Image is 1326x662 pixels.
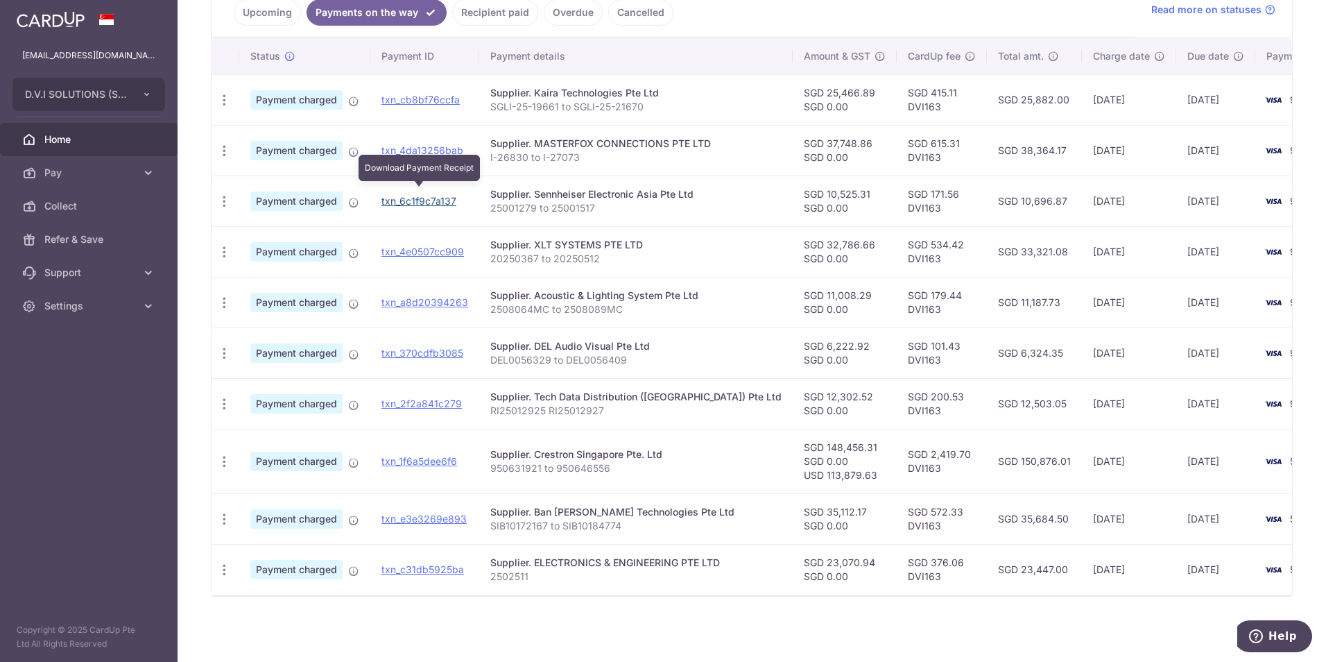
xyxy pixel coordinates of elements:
[897,277,987,328] td: SGD 179.44 DVI163
[1176,429,1255,493] td: [DATE]
[381,513,467,525] a: txn_e3e3269e893
[490,448,782,461] div: Supplier. Crestron Singapore Pte. Ltd
[381,94,460,105] a: txn_cb8bf76ccfa
[490,339,782,353] div: Supplier. DEL Audio Visual Pte Ltd
[1290,144,1315,156] span: 9406
[250,560,343,579] span: Payment charged
[1176,328,1255,378] td: [DATE]
[490,187,782,201] div: Supplier. Sennheiser Electronic Asia Pte Ltd
[1237,620,1312,655] iframe: Opens a widget where you can find more information
[44,266,136,280] span: Support
[793,125,897,176] td: SGD 37,748.86 SGD 0.00
[793,277,897,328] td: SGD 11,008.29 SGD 0.00
[490,303,782,316] p: 2508064MC to 2508089MC
[250,394,343,414] span: Payment charged
[490,390,782,404] div: Supplier. Tech Data Distribution ([GEOGRAPHIC_DATA]) Pte Ltd
[793,328,897,378] td: SGD 6,222.92 SGD 0.00
[490,404,782,418] p: RI25012925 RI25012927
[381,144,463,156] a: txn_4da13256bab
[250,242,343,262] span: Payment charged
[1176,493,1255,544] td: [DATE]
[1259,193,1287,210] img: Bank Card
[987,226,1082,277] td: SGD 33,321.08
[897,493,987,544] td: SGD 572.33 DVI163
[1259,92,1287,108] img: Bank Card
[1082,493,1176,544] td: [DATE]
[1290,347,1315,359] span: 9406
[1176,125,1255,176] td: [DATE]
[987,176,1082,226] td: SGD 10,696.87
[250,293,343,312] span: Payment charged
[1082,226,1176,277] td: [DATE]
[897,226,987,277] td: SGD 534.42 DVI163
[1259,244,1287,260] img: Bank Card
[1082,74,1176,125] td: [DATE]
[490,461,782,475] p: 950631921 to 950646556
[1259,345,1287,362] img: Bank Card
[17,11,85,28] img: CardUp
[490,519,782,533] p: SIB10172167 to SIB10184774
[490,238,782,252] div: Supplier. XLT SYSTEMS PTE LTD
[490,289,782,303] div: Supplier. Acoustic & Lighting System Pte Ltd
[1082,328,1176,378] td: [DATE]
[793,429,897,493] td: SGD 148,456.31 SGD 0.00 USD 113,879.63
[1259,142,1287,159] img: Bank Card
[897,125,987,176] td: SGD 615.31 DVI163
[1176,226,1255,277] td: [DATE]
[1259,294,1287,311] img: Bank Card
[381,195,456,207] a: txn_6c1f9c7a137
[490,252,782,266] p: 20250367 to 20250512
[1082,125,1176,176] td: [DATE]
[381,563,464,575] a: txn_c31db5925ba
[44,299,136,313] span: Settings
[793,493,897,544] td: SGD 35,112.17 SGD 0.00
[897,429,987,493] td: SGD 2,419.70 DVI163
[804,49,870,63] span: Amount & GST
[987,493,1082,544] td: SGD 35,684.50
[381,455,457,467] a: txn_1f6a5dee6f6
[490,353,782,367] p: DEL0056329 to DEL0056409
[370,38,479,74] th: Payment ID
[897,328,987,378] td: SGD 101.43 DVI163
[987,544,1082,595] td: SGD 23,447.00
[250,192,343,211] span: Payment charged
[479,38,793,74] th: Payment details
[22,49,155,62] p: [EMAIL_ADDRESS][DOMAIN_NAME]
[490,151,782,164] p: I-26830 to I-27073
[793,74,897,125] td: SGD 25,466.89 SGD 0.00
[1082,277,1176,328] td: [DATE]
[1290,398,1315,409] span: 9406
[381,347,463,359] a: txn_370cdfb3085
[987,74,1082,125] td: SGD 25,882.00
[987,328,1082,378] td: SGD 6,324.35
[1176,378,1255,429] td: [DATE]
[1176,277,1255,328] td: [DATE]
[1176,176,1255,226] td: [DATE]
[1082,176,1176,226] td: [DATE]
[987,125,1082,176] td: SGD 38,364.17
[490,505,782,519] div: Supplier. Ban [PERSON_NAME] Technologies Pte Ltd
[987,378,1082,429] td: SGD 12,503.05
[897,74,987,125] td: SGD 415.11 DVI163
[998,49,1044,63] span: Total amt.
[44,166,136,180] span: Pay
[490,137,782,151] div: Supplier. MASTERFOX CONNECTIONS PTE LTD
[250,343,343,363] span: Payment charged
[490,86,782,100] div: Supplier. Kaira Technologies Pte Ltd
[1176,74,1255,125] td: [DATE]
[44,232,136,246] span: Refer & Save
[44,199,136,213] span: Collect
[1176,544,1255,595] td: [DATE]
[250,452,343,471] span: Payment charged
[44,133,136,146] span: Home
[490,570,782,584] p: 2502511
[987,429,1082,493] td: SGD 150,876.01
[490,201,782,215] p: 25001279 to 25001517
[490,100,782,114] p: SGLI-25-19661 to SGLI-25-21670
[1290,563,1312,575] span: 5183
[1290,195,1315,207] span: 9406
[1290,513,1312,525] span: 5183
[250,49,280,63] span: Status
[1259,511,1287,527] img: Bank Card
